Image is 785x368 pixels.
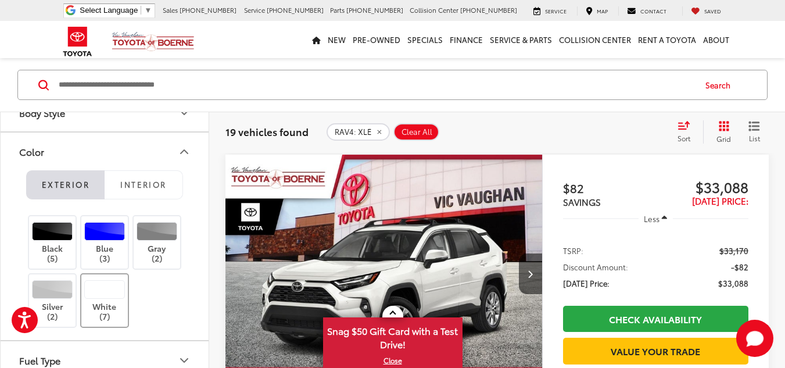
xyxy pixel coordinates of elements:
a: Service & Parts: Opens in a new tab [486,21,555,58]
label: Blue (3) [81,222,128,263]
div: Color [19,146,44,157]
span: Discount Amount: [563,261,628,273]
button: Grid View [703,120,740,144]
a: Collision Center [555,21,635,58]
span: [PHONE_NUMBER] [460,5,517,15]
button: Select sort value [672,120,703,144]
span: $33,088 [655,178,748,195]
a: Pre-Owned [349,21,404,58]
button: List View [740,120,769,144]
label: White (7) [81,280,128,321]
a: About [700,21,733,58]
span: Contact [640,7,666,15]
span: Collision Center [410,5,458,15]
img: Vic Vaughan Toyota of Boerne [112,31,195,52]
span: Sales [163,5,178,15]
span: [DATE] Price: [563,277,610,289]
span: Select Language [80,6,138,15]
span: Snag $50 Gift Card with a Test Drive! [324,319,461,354]
button: Next image [519,253,542,294]
div: Fuel Type [19,355,60,366]
span: Saved [704,7,721,15]
label: Silver (2) [29,280,76,321]
input: Search by Make, Model, or Keyword [58,71,694,99]
span: Service [545,7,567,15]
span: ▼ [144,6,152,15]
span: $33,170 [719,245,748,256]
button: Clear All [393,123,439,141]
span: [PHONE_NUMBER] [180,5,236,15]
svg: Start Chat [736,320,773,357]
a: Finance [446,21,486,58]
span: TSRP: [563,245,583,256]
span: Map [597,7,608,15]
a: Check Availability [563,306,748,332]
span: [PHONE_NUMBER] [267,5,324,15]
span: Parts [330,5,345,15]
span: List [748,133,760,143]
div: Body Style [177,106,191,120]
span: RAV4: XLE [335,127,372,137]
div: Color [177,145,191,159]
img: Toyota [56,23,99,60]
label: Black (5) [29,222,76,263]
span: SAVINGS [563,195,601,208]
span: 19 vehicles found [225,124,309,138]
a: Contact [618,6,675,16]
span: Grid [716,134,731,144]
div: Fuel Type [177,353,191,367]
a: New [324,21,349,58]
button: remove RAV4: XLE [327,123,390,141]
span: Sort [678,133,690,143]
a: Map [577,6,616,16]
button: Toggle Chat Window [736,320,773,357]
button: Less [639,208,673,229]
button: Body StyleBody Style [1,94,210,131]
span: $33,088 [718,277,748,289]
span: [DATE] Price: [692,194,748,207]
span: Less [644,213,659,224]
a: Rent a Toyota [635,21,700,58]
span: $82 [563,179,656,196]
button: Search [694,70,747,99]
span: Service [244,5,265,15]
a: Service [525,6,575,16]
label: Gray (2) [134,222,181,263]
span: [PHONE_NUMBER] [346,5,403,15]
a: Select Language​ [80,6,152,15]
a: Home [309,21,324,58]
a: Value Your Trade [563,338,748,364]
span: -$82 [731,261,748,273]
a: My Saved Vehicles [682,6,730,16]
span: Interior [120,179,166,190]
a: Specials [404,21,446,58]
div: Body Style [19,107,65,118]
button: ColorColor [1,133,210,170]
span: Clear All [402,127,432,137]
